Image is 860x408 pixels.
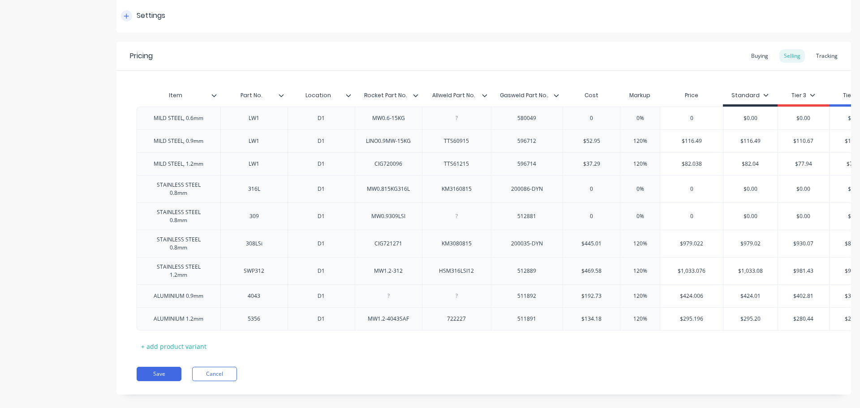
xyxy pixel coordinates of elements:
div: Price [660,86,723,104]
div: CIG721271 [366,238,411,249]
div: $0.00 [778,107,829,129]
div: D1 [299,265,344,277]
div: $0.00 [778,178,829,200]
div: $0.00 [723,178,778,200]
div: 120% [618,130,662,152]
div: ALUMINIUM 0.9mm [146,290,211,302]
div: D1 [299,135,344,147]
div: $979.02 [723,232,778,255]
div: MILD STEEL, 1.2mm [146,158,211,170]
div: Gasweld Part No.. [491,86,563,104]
div: Rocket Part No. [355,84,417,107]
div: 0% [618,205,662,228]
div: 5356 [232,313,276,325]
div: 512881 [504,210,549,222]
div: $192.73 [563,285,620,307]
div: Settings [137,10,165,21]
div: MW1.2-4043SAF [361,313,416,325]
div: LINO0.9MW-15KG [359,135,418,147]
div: Buying [747,49,773,63]
div: 580049 [504,112,549,124]
div: 0 [660,205,723,228]
div: Allweld Part No. [422,86,491,104]
div: D1 [299,158,344,170]
div: $0.00 [723,107,778,129]
div: Markup [620,86,660,104]
div: KM3080815 [434,238,479,249]
div: 120% [618,260,662,282]
div: 511891 [504,313,549,325]
div: $402.81 [778,285,829,307]
div: $116.49 [660,130,723,152]
div: STAINLESS STEEL 0.8mm [141,206,217,226]
div: 316L [232,183,276,195]
div: $295.20 [723,308,778,330]
div: $280.44 [778,308,829,330]
div: 120% [618,232,662,255]
div: Location [288,86,355,104]
div: TTS60915 [434,135,479,147]
div: TTS61215 [434,158,479,170]
div: 596712 [504,135,549,147]
div: STAINLESS STEEL 1.2mm [141,261,217,281]
div: Location [288,84,349,107]
div: MW0.815KG316L [360,183,417,195]
div: 512889 [504,265,549,277]
div: Selling [779,49,805,63]
div: Item [137,86,220,104]
div: Part No. [220,86,288,104]
div: 309 [232,210,276,222]
div: $1,033.076 [660,260,723,282]
div: 596714 [504,158,549,170]
div: D1 [299,238,344,249]
div: Tracking [812,49,842,63]
div: MW0.6-15KG [365,112,412,124]
div: 4043 [232,290,276,302]
div: LW1 [232,135,276,147]
div: SWP312 [232,265,276,277]
div: $979.022 [660,232,723,255]
div: HSM316LSI12 [432,265,481,277]
div: D1 [299,183,344,195]
div: $0.00 [723,205,778,228]
div: $77.94 [778,153,829,175]
div: $82.04 [723,153,778,175]
div: $930.07 [778,232,829,255]
div: Tier 3 [791,91,815,99]
button: Cancel [192,367,237,381]
div: 308LSi [232,238,276,249]
div: D1 [299,210,344,222]
div: D1 [299,313,344,325]
div: MW0.9309LSI [364,210,413,222]
div: Cost [563,86,620,104]
div: 0% [618,107,662,129]
div: $295.196 [660,308,723,330]
div: KM3160815 [434,183,479,195]
div: 0 [660,178,723,200]
div: CIG720096 [366,158,411,170]
button: Save [137,367,181,381]
div: Standard [731,91,769,99]
div: 120% [618,285,662,307]
div: 0 [563,205,620,228]
div: $82.038 [660,153,723,175]
div: STAINLESS STEEL 0.8mm [141,234,217,253]
div: MILD STEEL, 0.9mm [146,135,211,147]
div: + add product variant [137,339,211,353]
div: 511892 [504,290,549,302]
div: $1,033.08 [723,260,778,282]
div: MILD STEEL, 0.6mm [146,112,211,124]
div: $424.006 [660,285,723,307]
div: $116.49 [723,130,778,152]
div: ALUMINIUM 1.2mm [146,313,211,325]
div: MW1.2-312 [366,265,411,277]
div: D1 [299,112,344,124]
div: $110.67 [778,130,829,152]
div: 120% [618,308,662,330]
div: D1 [299,290,344,302]
div: $52.95 [563,130,620,152]
div: $134.18 [563,308,620,330]
div: Gasweld Part No.. [491,84,558,107]
div: 200035-DYN [504,238,550,249]
div: 722227 [434,313,479,325]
